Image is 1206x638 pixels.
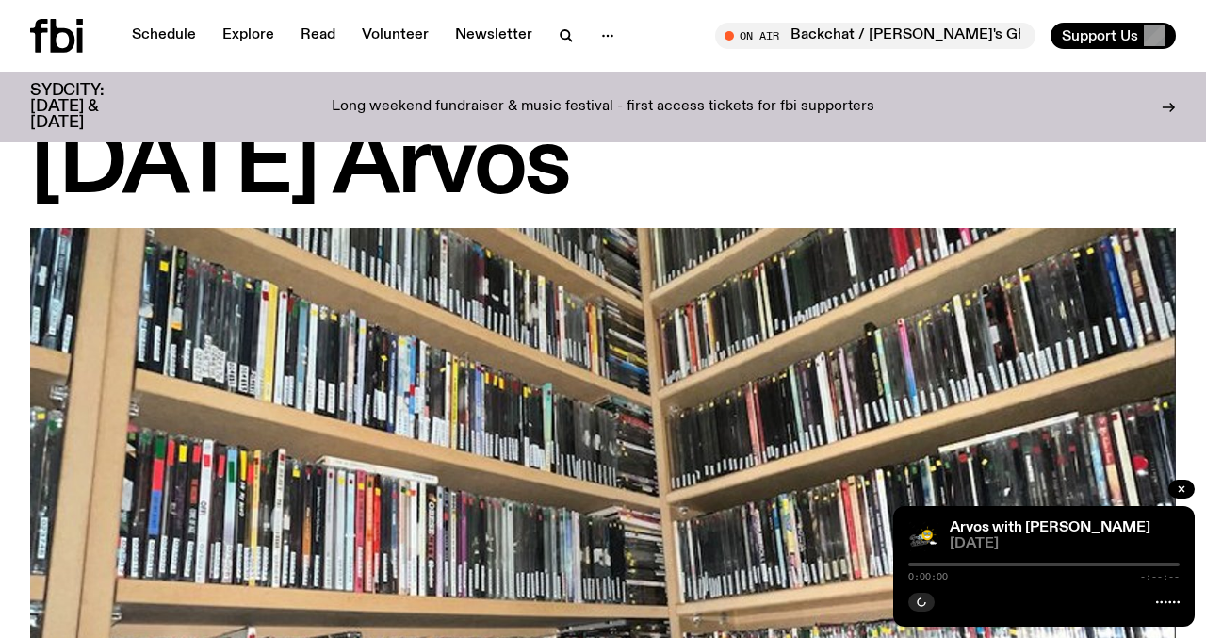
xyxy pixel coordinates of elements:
[715,23,1035,49] button: On AirBackchat / [PERSON_NAME]'s Ghost Train, Death of Journalists in [GEOGRAPHIC_DATA], A welcom...
[950,520,1150,535] a: Arvos with [PERSON_NAME]
[121,23,207,49] a: Schedule
[950,537,1180,551] span: [DATE]
[350,23,440,49] a: Volunteer
[444,23,544,49] a: Newsletter
[30,124,1176,209] h1: [DATE] Arvos
[332,99,874,116] p: Long weekend fundraiser & music festival - first access tickets for fbi supporters
[30,83,151,131] h3: SYDCITY: [DATE] & [DATE]
[211,23,285,49] a: Explore
[908,521,938,551] img: A stock image of a grinning sun with sunglasses, with the text Good Afternoon in cursive
[908,572,948,581] span: 0:00:00
[1140,572,1180,581] span: -:--:--
[289,23,347,49] a: Read
[1062,27,1138,44] span: Support Us
[1051,23,1176,49] button: Support Us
